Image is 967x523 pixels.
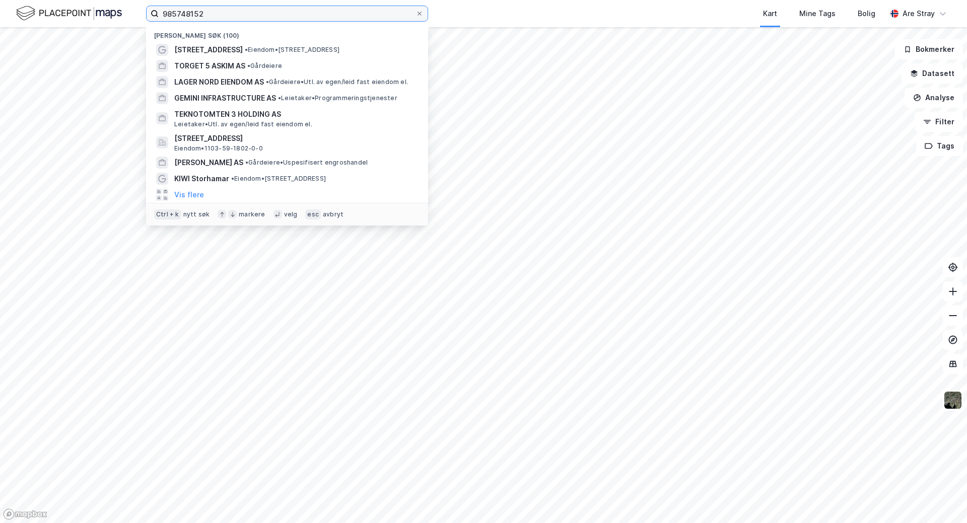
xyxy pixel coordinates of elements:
[174,76,264,88] span: LAGER NORD EIENDOM AS
[266,78,269,86] span: •
[943,391,962,410] img: 9k=
[917,475,967,523] iframe: Chat Widget
[239,210,265,218] div: markere
[245,46,248,53] span: •
[154,209,181,219] div: Ctrl + k
[305,209,321,219] div: esc
[915,112,963,132] button: Filter
[3,508,47,520] a: Mapbox homepage
[247,62,282,70] span: Gårdeiere
[763,8,777,20] div: Kart
[174,157,243,169] span: [PERSON_NAME] AS
[902,63,963,84] button: Datasett
[146,24,428,42] div: [PERSON_NAME] søk (100)
[895,39,963,59] button: Bokmerker
[858,8,875,20] div: Bolig
[174,120,312,128] span: Leietaker • Utl. av egen/leid fast eiendom el.
[174,189,204,201] button: Vis flere
[245,46,339,54] span: Eiendom • [STREET_ADDRESS]
[323,210,343,218] div: avbryt
[278,94,281,102] span: •
[231,175,234,182] span: •
[174,144,263,153] span: Eiendom • 1103-59-1802-0-0
[266,78,408,86] span: Gårdeiere • Utl. av egen/leid fast eiendom el.
[183,210,210,218] div: nytt søk
[174,92,276,104] span: GEMINI INFRASTRUCTURE AS
[231,175,326,183] span: Eiendom • [STREET_ADDRESS]
[903,8,935,20] div: Are Stray
[174,60,245,72] span: TORGET 5 ASKIM AS
[174,44,243,56] span: [STREET_ADDRESS]
[905,88,963,108] button: Analyse
[174,173,229,185] span: KIWI Storhamar
[247,62,250,69] span: •
[278,94,397,102] span: Leietaker • Programmeringstjenester
[245,159,248,166] span: •
[799,8,836,20] div: Mine Tags
[159,6,416,21] input: Søk på adresse, matrikkel, gårdeiere, leietakere eller personer
[916,136,963,156] button: Tags
[245,159,368,167] span: Gårdeiere • Uspesifisert engroshandel
[16,5,122,22] img: logo.f888ab2527a4732fd821a326f86c7f29.svg
[174,132,416,144] span: [STREET_ADDRESS]
[284,210,298,218] div: velg
[174,108,416,120] span: TEKNOTOMTEN 3 HOLDING AS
